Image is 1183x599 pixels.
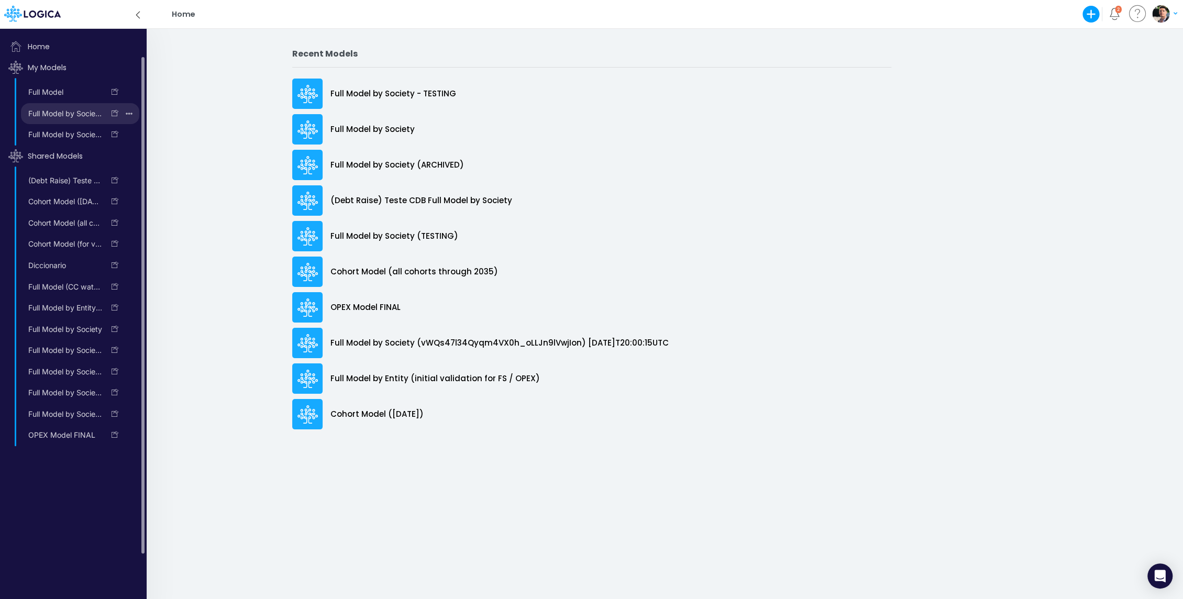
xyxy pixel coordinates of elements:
[21,342,104,359] a: Full Model by Society (ARCHIVED)
[4,57,146,78] span: Click to sort models list by update time order
[21,279,104,295] a: Full Model (CC waterfall example)
[21,126,104,143] a: Full Model by Society - TESTING
[292,290,891,325] a: OPEX Model FINAL
[21,215,104,231] a: Cohort Model (all cohorts through 2035)
[292,396,891,432] a: Cohort Model ([DATE])
[330,302,401,314] p: OPEX Model FINAL
[1147,563,1173,589] div: Open Intercom Messenger
[21,105,104,122] a: Full Model by Society (TESTING)
[330,266,498,278] p: Cohort Model (all cohorts through 2035)
[330,408,424,420] p: Cohort Model ([DATE])
[330,124,415,136] p: Full Model by Society
[21,236,104,252] a: Cohort Model (for validation with forecast through 2035 and actuals through [DATE]-24)
[1109,8,1121,20] a: Notifications
[21,299,104,316] a: Full Model by Entity (initial validation for FS / OPEX)
[292,218,891,254] a: Full Model by Society (TESTING)
[292,147,891,183] a: Full Model by Society (ARCHIVED)
[330,373,540,385] p: Full Model by Entity (initial validation for FS / OPEX)
[21,193,104,210] a: Cohort Model ([DATE])
[292,76,891,112] a: Full Model by Society - TESTING
[21,427,104,443] a: OPEX Model FINAL
[292,325,891,361] a: Full Model by Society (vWQs47l34Qyqm4VX0h_oLLJn9lVwjIon) [DATE]T20:00:15UTC
[330,159,464,171] p: Full Model by Society (ARCHIVED)
[21,363,104,380] a: Full Model by Society (UE validation [DATE])
[21,172,104,189] a: (Debt Raise) Teste CDB Full Model by Society
[330,195,512,207] p: (Debt Raise) Teste CDB Full Model by Society
[172,8,194,20] p: Home
[21,384,104,401] a: Full Model by Society (UE validation [DATE])
[292,112,891,147] a: Full Model by Society
[21,321,104,338] a: Full Model by Society
[292,183,891,218] a: (Debt Raise) Teste CDB Full Model by Society
[292,361,891,396] a: Full Model by Entity (initial validation for FS / OPEX)
[292,254,891,290] a: Cohort Model (all cohorts through 2035)
[292,49,891,59] h2: Recent Models
[21,406,104,423] a: Full Model by Society (vWQs47l34Qyqm4VX0h_oLLJn9lVwjIon) [DATE]T20:00:15UTC
[4,36,146,57] span: Home
[4,146,146,167] span: Click to sort models list by update time order
[330,230,458,242] p: Full Model by Society (TESTING)
[330,88,456,100] p: Full Model by Society - TESTING
[21,257,104,274] a: Diccionario
[330,337,669,349] p: Full Model by Society (vWQs47l34Qyqm4VX0h_oLLJn9lVwjIon) [DATE]T20:00:15UTC
[21,84,104,101] a: Full Model
[1117,7,1120,12] div: 2 unread items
